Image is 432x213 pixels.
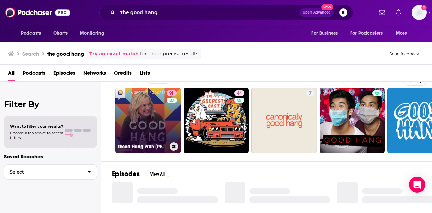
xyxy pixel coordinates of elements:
[80,29,104,38] span: Monitoring
[391,27,416,40] button: open menu
[237,90,242,97] span: 44
[4,164,97,180] button: Select
[145,170,169,178] button: View All
[112,170,140,178] h2: Episodes
[89,50,139,58] a: Try an exact match
[412,5,427,20] span: Logged in as ChelseaCoynePR
[167,90,177,96] a: 91
[4,170,82,174] span: Select
[234,90,244,96] a: 44
[421,5,427,10] svg: Add a profile image
[118,7,300,18] input: Search podcasts, credits, & more...
[10,124,63,129] span: Want to filter your results?
[99,5,353,20] div: Search podcasts, credits, & more...
[118,144,167,150] h3: Good Hang with [PERSON_NAME]
[169,90,174,97] span: 91
[396,29,407,38] span: More
[75,27,113,40] button: open menu
[21,29,41,38] span: Podcasts
[10,131,63,140] span: Choose a tab above to access filters.
[251,88,317,153] a: 7
[346,27,393,40] button: open menu
[350,29,383,38] span: For Podcasters
[306,27,346,40] button: open menu
[16,27,50,40] button: open menu
[8,68,15,81] a: All
[387,51,421,57] button: Send feedback
[114,68,132,81] a: Credits
[23,68,45,81] a: Podcasts
[393,7,404,18] a: Show notifications dropdown
[5,6,70,19] img: Podchaser - Follow, Share and Rate Podcasts
[376,7,388,18] a: Show notifications dropdown
[306,90,314,96] a: 7
[184,88,249,153] a: 44
[53,68,75,81] a: Episodes
[4,99,97,109] h2: Filter By
[83,68,106,81] a: Networks
[47,51,84,57] h3: the good hang
[311,29,338,38] span: For Business
[49,27,72,40] a: Charts
[409,177,425,193] div: Open Intercom Messenger
[140,50,198,58] span: for more precise results
[300,8,334,17] button: Open AdvancedNew
[53,29,68,38] span: Charts
[412,5,427,20] img: User Profile
[4,153,97,160] p: Saved Searches
[412,5,427,20] button: Show profile menu
[22,51,39,57] h3: Search
[303,11,331,14] span: Open Advanced
[112,170,169,178] a: EpisodesView All
[309,90,312,97] span: 7
[115,88,181,153] a: 91Good Hang with [PERSON_NAME]
[321,4,333,10] span: New
[140,68,150,81] a: Lists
